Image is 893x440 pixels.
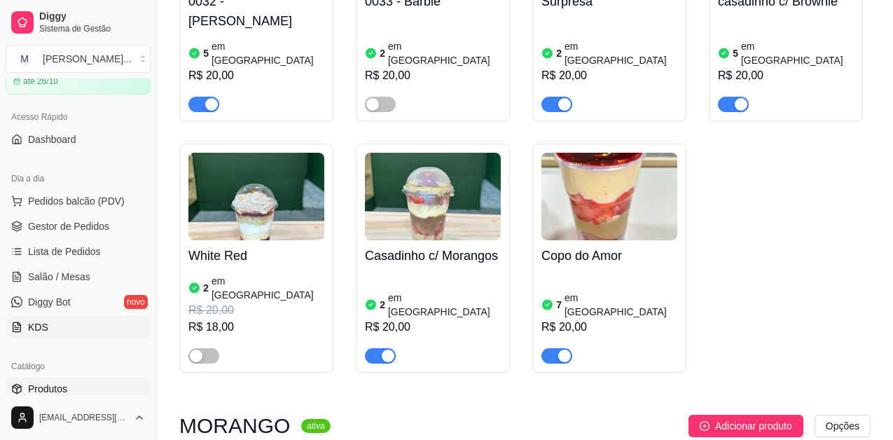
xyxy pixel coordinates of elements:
[388,291,501,319] article: em [GEOGRAPHIC_DATA]
[188,153,324,240] img: product-image
[28,295,71,309] span: Diggy Bot
[380,46,385,60] article: 2
[365,319,501,336] div: R$ 20,00
[6,190,151,212] button: Pedidos balcão (PDV)
[6,401,151,434] button: [EMAIL_ADDRESS][DOMAIN_NAME]
[179,418,290,434] h3: MORANGO
[6,128,151,151] a: Dashboard
[6,316,151,338] a: KDS
[541,246,677,266] h4: Copo do Amor
[188,246,324,266] h4: White Red
[6,6,151,39] a: DiggySistema de Gestão
[43,52,132,66] div: [PERSON_NAME] ...
[6,240,151,263] a: Lista de Pedidos
[688,415,803,437] button: Adicionar produto
[565,39,677,67] article: em [GEOGRAPHIC_DATA]
[718,67,854,84] div: R$ 20,00
[28,382,67,396] span: Produtos
[188,67,324,84] div: R$ 20,00
[815,415,871,437] button: Opções
[6,266,151,288] a: Salão / Mesas
[380,298,385,312] article: 2
[541,153,677,240] img: product-image
[28,194,125,208] span: Pedidos balcão (PDV)
[188,319,324,336] div: R$ 18,00
[212,274,324,302] article: em [GEOGRAPHIC_DATA]
[28,219,109,233] span: Gestor de Pedidos
[556,298,562,312] article: 7
[28,270,90,284] span: Salão / Mesas
[6,355,151,378] div: Catálogo
[301,419,330,433] sup: ativa
[6,106,151,128] div: Acesso Rápido
[556,46,562,60] article: 2
[6,291,151,313] a: Diggy Botnovo
[541,67,677,84] div: R$ 20,00
[203,46,209,60] article: 5
[388,39,501,67] article: em [GEOGRAPHIC_DATA]
[28,245,101,259] span: Lista de Pedidos
[365,246,501,266] h4: Casadinho c/ Morangos
[6,215,151,238] a: Gestor de Pedidos
[365,67,501,84] div: R$ 20,00
[700,421,709,431] span: plus-circle
[365,153,501,240] img: product-image
[39,23,145,34] span: Sistema de Gestão
[188,302,324,319] div: R$ 20,00
[203,281,209,295] article: 2
[39,11,145,23] span: Diggy
[741,39,854,67] article: em [GEOGRAPHIC_DATA]
[6,167,151,190] div: Dia a dia
[715,418,792,434] span: Adicionar produto
[212,39,324,67] article: em [GEOGRAPHIC_DATA]
[826,418,859,434] span: Opções
[28,132,76,146] span: Dashboard
[541,319,677,336] div: R$ 20,00
[18,52,32,66] span: M
[6,378,151,400] a: Produtos
[6,45,151,73] button: Select a team
[733,46,738,60] article: 5
[28,320,48,334] span: KDS
[39,412,128,423] span: [EMAIL_ADDRESS][DOMAIN_NAME]
[23,76,58,87] article: até 26/10
[565,291,677,319] article: em [GEOGRAPHIC_DATA]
